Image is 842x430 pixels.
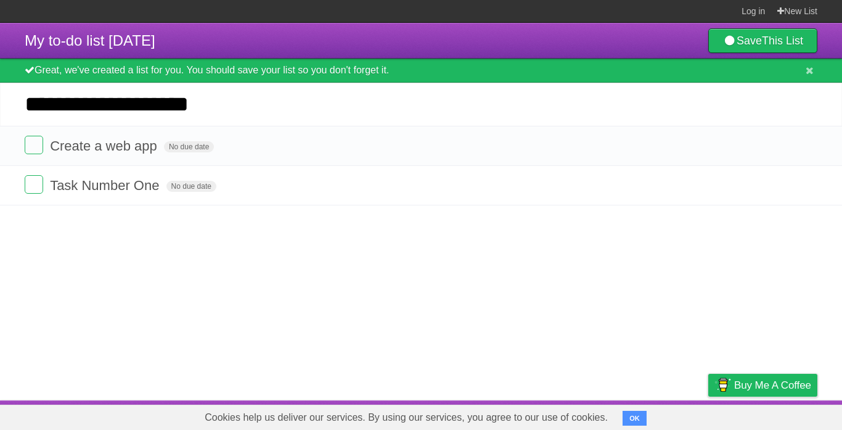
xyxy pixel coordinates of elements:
[50,138,160,154] span: Create a web app
[544,403,570,427] a: About
[623,411,647,426] button: OK
[50,178,162,193] span: Task Number One
[650,403,677,427] a: Terms
[25,175,43,194] label: Done
[192,405,620,430] span: Cookies help us deliver our services. By using our services, you agree to our use of cookies.
[692,403,724,427] a: Privacy
[585,403,635,427] a: Developers
[734,374,811,396] span: Buy me a coffee
[25,136,43,154] label: Done
[714,374,731,395] img: Buy me a coffee
[708,28,817,53] a: SaveThis List
[762,35,803,47] b: This List
[164,141,214,152] span: No due date
[166,181,216,192] span: No due date
[708,374,817,397] a: Buy me a coffee
[740,403,817,427] a: Suggest a feature
[25,32,155,49] span: My to-do list [DATE]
